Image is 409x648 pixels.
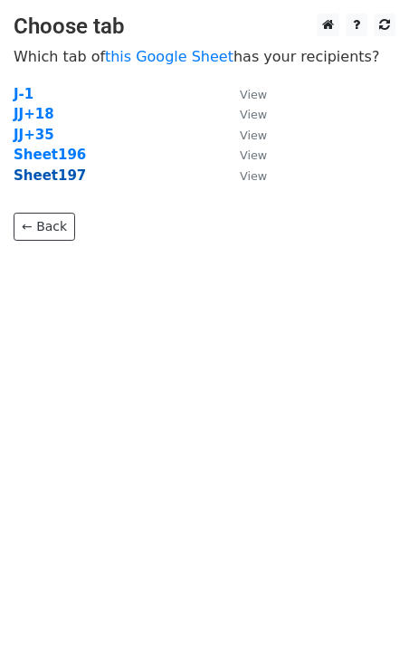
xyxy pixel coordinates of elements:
a: Sheet197 [14,167,86,184]
a: View [222,127,267,143]
a: View [222,147,267,163]
a: JJ+35 [14,127,54,143]
a: J-1 [14,86,33,102]
p: Which tab of has your recipients? [14,47,395,66]
a: JJ+18 [14,106,54,122]
small: View [240,108,267,121]
a: Sheet196 [14,147,86,163]
a: View [222,106,267,122]
a: View [222,86,267,102]
a: ← Back [14,213,75,241]
a: View [222,167,267,184]
small: View [240,148,267,162]
a: this Google Sheet [105,48,233,65]
small: View [240,129,267,142]
small: View [240,169,267,183]
small: View [240,88,267,101]
h3: Choose tab [14,14,395,40]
